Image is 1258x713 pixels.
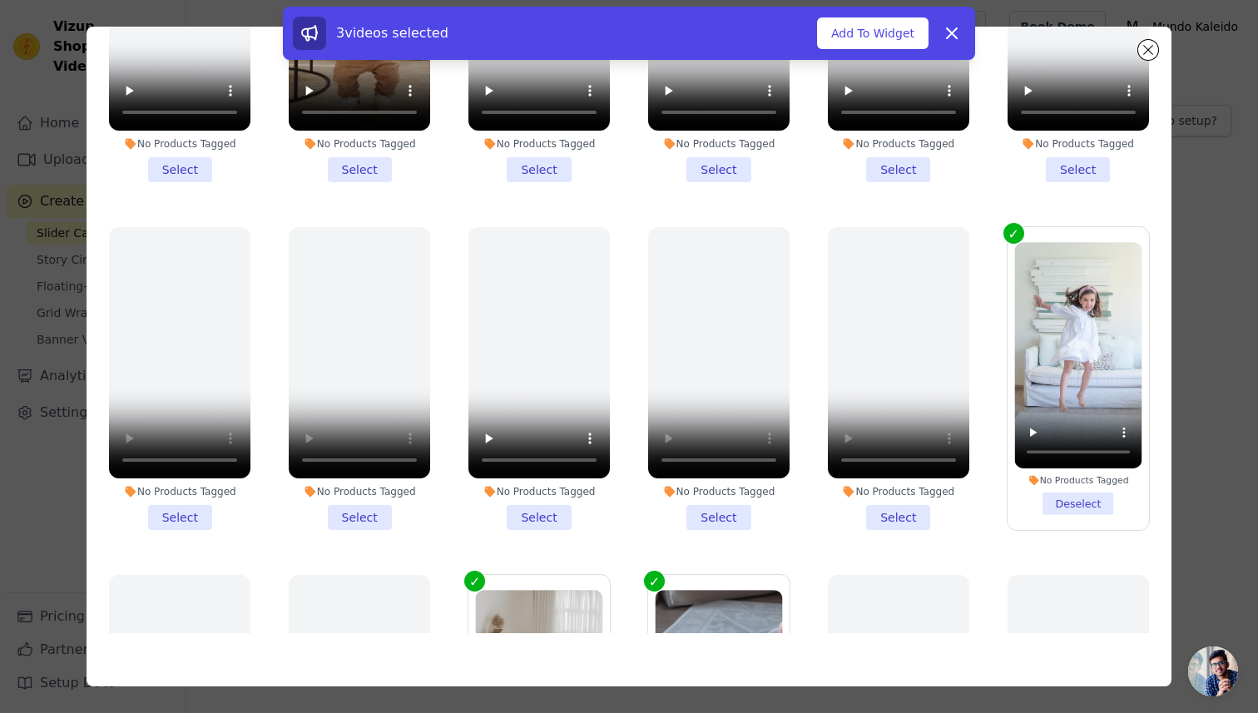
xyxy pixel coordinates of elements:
[648,485,790,498] div: No Products Tagged
[289,137,430,151] div: No Products Tagged
[109,485,250,498] div: No Products Tagged
[468,485,610,498] div: No Products Tagged
[1008,137,1149,151] div: No Products Tagged
[1188,646,1238,696] div: Chat abierto
[828,485,969,498] div: No Products Tagged
[336,25,448,41] span: 3 videos selected
[1014,474,1142,486] div: No Products Tagged
[289,485,430,498] div: No Products Tagged
[648,137,790,151] div: No Products Tagged
[828,137,969,151] div: No Products Tagged
[468,137,610,151] div: No Products Tagged
[817,17,929,49] button: Add To Widget
[109,137,250,151] div: No Products Tagged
